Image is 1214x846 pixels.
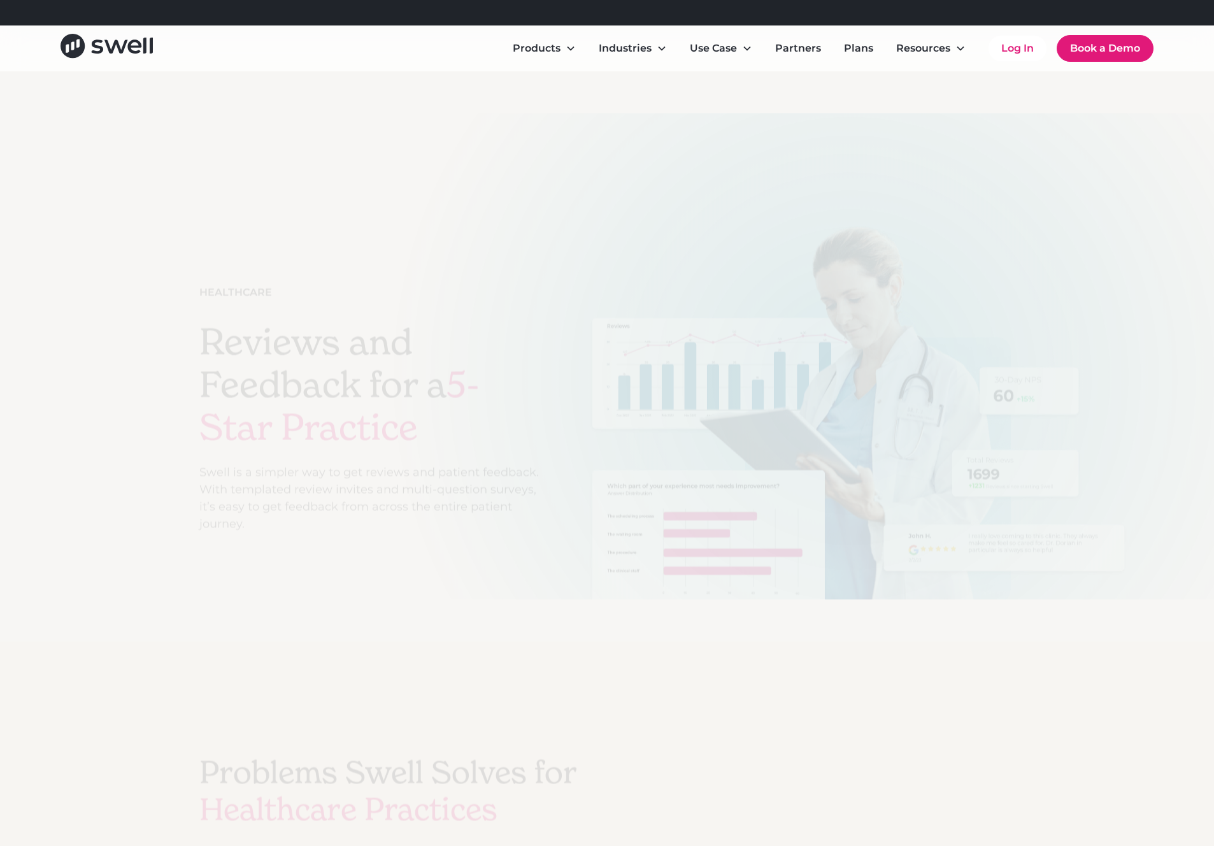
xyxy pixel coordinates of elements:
[599,41,652,56] div: Industries
[503,36,586,61] div: Products
[587,226,1130,612] img: Female medical professional looking at an ipad
[199,285,272,300] div: Healthcare
[1057,35,1153,62] a: Book a Demo
[199,464,542,533] p: Swell is a simpler way to get reviews and patient feedback. With templated review invites and mul...
[199,755,577,828] h2: Problems Swell Solves for ‍
[886,36,976,61] div: Resources
[513,41,561,56] div: Products
[834,36,883,61] a: Plans
[199,790,497,828] span: Healthcare Practices
[199,362,480,450] span: 5-Star Practice
[896,41,950,56] div: Resources
[765,36,831,61] a: Partners
[989,36,1046,61] a: Log In
[680,36,762,61] div: Use Case
[199,320,542,449] h1: Reviews and Feedback for a
[690,41,737,56] div: Use Case
[589,36,677,61] div: Industries
[61,34,153,62] a: home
